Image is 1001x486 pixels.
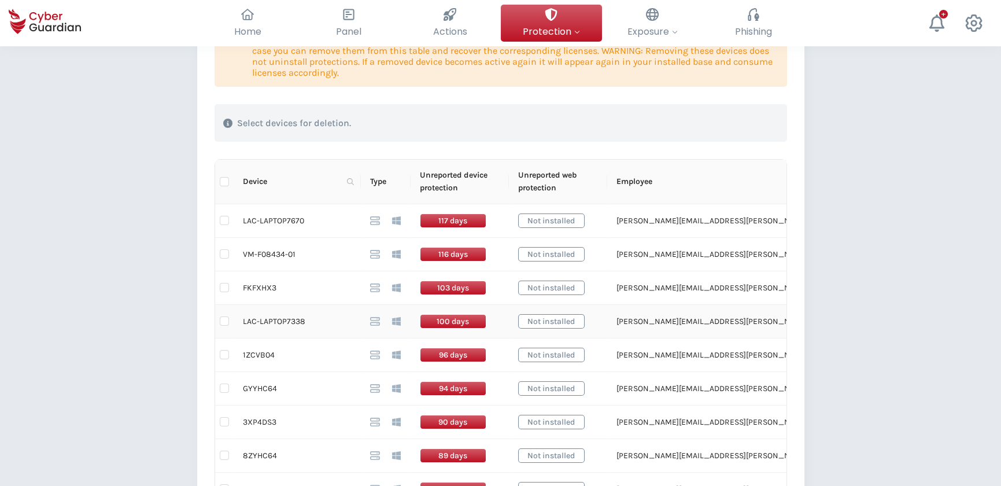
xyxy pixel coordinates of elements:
button: Protection [501,5,602,42]
td: LAC-LAPTOP7670 [234,204,361,238]
td: 1ZCVB04 [234,338,361,372]
button: Actions [400,5,501,42]
span: Phishing [735,24,772,39]
span: Not installed [518,348,585,362]
span: Not installed [518,281,585,295]
div: + [939,10,948,19]
td: [PERSON_NAME][EMAIL_ADDRESS][PERSON_NAME][PERSON_NAME][DOMAIN_NAME] [607,271,943,305]
td: [PERSON_NAME][EMAIL_ADDRESS][PERSON_NAME][PERSON_NAME][DOMAIN_NAME] [607,305,943,338]
td: [PERSON_NAME][EMAIL_ADDRESS][PERSON_NAME][PERSON_NAME][DOMAIN_NAME] [607,238,943,271]
button: Home [197,5,298,42]
span: Not installed [518,247,585,262]
p: • Some of these devices may no longer exist, for example if they were formatted without uninstall... [252,34,778,78]
span: Not installed [518,314,585,329]
button: Panel [298,5,400,42]
td: [PERSON_NAME][EMAIL_ADDRESS][PERSON_NAME][PERSON_NAME][DOMAIN_NAME] [607,406,943,439]
span: Device [243,175,342,188]
td: [PERSON_NAME][EMAIL_ADDRESS][PERSON_NAME][PERSON_NAME][DOMAIN_NAME] [607,372,943,406]
button: Phishing [703,5,804,42]
button: Exposure [602,5,703,42]
p: Select devices for deletion. [237,117,351,129]
span: Home [234,24,261,39]
span: Not installed [518,381,585,396]
th: Unreported device protection [411,160,509,204]
th: Type [361,160,411,204]
span: 117 days [420,213,486,228]
td: LAC-LAPTOP7338 [234,305,361,338]
span: Panel [336,24,361,39]
td: VM-F08434-01 [234,238,361,271]
span: 96 days [420,348,486,362]
th: Unreported web protection [509,160,607,204]
td: [PERSON_NAME][EMAIL_ADDRESS][PERSON_NAME][PERSON_NAME][DOMAIN_NAME] [607,338,943,372]
span: Exposure [627,24,678,39]
span: 116 days [420,247,486,262]
span: 94 days [420,381,486,396]
span: Not installed [518,213,585,228]
td: GYYHC64 [234,372,361,406]
td: [PERSON_NAME][EMAIL_ADDRESS][PERSON_NAME][PERSON_NAME][DOMAIN_NAME] [607,439,943,473]
span: 103 days [420,281,486,295]
span: Employee [616,175,924,188]
span: 100 days [420,314,486,329]
span: Not installed [518,415,585,429]
span: Protection [523,24,580,39]
span: 89 days [420,448,486,463]
span: 90 days [420,415,486,429]
span: Not installed [518,448,585,463]
td: [PERSON_NAME][EMAIL_ADDRESS][PERSON_NAME][PERSON_NAME][DOMAIN_NAME] [607,204,943,238]
td: 8ZYHC64 [234,439,361,473]
span: Actions [433,24,467,39]
td: 3XP4DS3 [234,406,361,439]
td: FKFXHX3 [234,271,361,305]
